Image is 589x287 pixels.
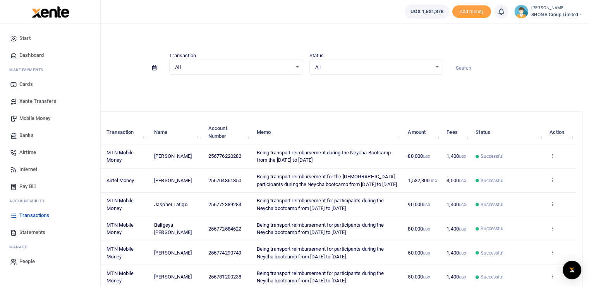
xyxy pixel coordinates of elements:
[423,251,430,255] small: UGX
[175,63,292,71] span: All
[531,11,583,18] span: SHONA Group Limited
[106,198,134,211] span: MTN Mobile Money
[423,227,430,231] small: UGX
[257,150,391,163] span: Being transport reimbursement during the Neycha Bootcamp from the [DATE] to [DATE]
[169,52,196,60] label: Transaction
[514,5,528,19] img: profile-user
[481,177,503,184] span: Successful
[452,5,491,18] span: Add money
[106,178,134,183] span: Airtel Money
[257,174,397,187] span: Being transport reimbursement for the [DEMOGRAPHIC_DATA] participants during the Neycha bootcamp ...
[102,120,150,144] th: Transaction: activate to sort column ascending
[257,270,384,284] span: Being transport reimbursement for participants during the Neycha bootcamp from [DATE] to [DATE]
[6,47,94,64] a: Dashboard
[13,67,43,73] span: ake Payments
[15,198,45,204] span: countability
[446,274,466,280] span: 1,400
[19,114,50,122] span: Mobile Money
[154,178,192,183] span: [PERSON_NAME]
[19,166,37,173] span: Internet
[19,132,34,139] span: Banks
[154,250,192,256] span: [PERSON_NAME]
[208,250,241,256] span: 256774290749
[459,275,466,279] small: UGX
[545,120,576,144] th: Action: activate to sort column ascending
[6,241,94,253] li: M
[481,249,503,256] span: Successful
[442,120,471,144] th: Fees: activate to sort column ascending
[154,274,192,280] span: [PERSON_NAME]
[459,179,466,183] small: UGX
[408,274,430,280] span: 50,000
[257,246,384,260] span: Being transport reimbursement for participants during the Neycha bootcamp from [DATE] to [DATE]
[150,120,204,144] th: Name: activate to sort column ascending
[6,93,94,110] a: Xente Transfers
[452,8,491,14] a: Add money
[6,76,94,93] a: Cards
[19,229,45,236] span: Statements
[408,178,437,183] span: 1,532,300
[446,153,466,159] span: 1,400
[19,51,44,59] span: Dashboard
[6,30,94,47] a: Start
[6,178,94,195] a: Pay Bill
[410,8,443,15] span: UGX 1,631,378
[6,224,94,241] a: Statements
[459,154,466,159] small: UGX
[208,178,241,183] span: 256704861850
[204,120,252,144] th: Account Number: activate to sort column ascending
[459,227,466,231] small: UGX
[408,226,430,232] span: 80,000
[6,110,94,127] a: Mobile Money
[6,207,94,224] a: Transactions
[423,154,430,159] small: UGX
[446,250,466,256] span: 1,400
[531,5,583,12] small: [PERSON_NAME]
[154,222,192,236] span: Baligeya [PERSON_NAME]
[423,203,430,207] small: UGX
[449,62,583,75] input: Search
[208,153,241,159] span: 256776220282
[6,144,94,161] a: Airtime
[106,246,134,260] span: MTN Mobile Money
[31,9,69,14] a: logo-small logo-large logo-large
[459,251,466,255] small: UGX
[154,202,187,207] span: Jaspher Latigo
[446,178,466,183] span: 3,000
[208,202,241,207] span: 256772389284
[481,273,503,280] span: Successful
[208,226,241,232] span: 256772584622
[481,153,503,160] span: Successful
[6,253,94,270] a: People
[6,161,94,178] a: Internet
[154,153,192,159] span: [PERSON_NAME]
[402,5,452,19] li: Wallet ballance
[19,212,49,219] span: Transactions
[208,274,241,280] span: 256781200238
[13,244,27,250] span: anage
[452,5,491,18] li: Toup your wallet
[257,198,384,211] span: Being transport reimbursement for participants during the Neycha bootcamp from [DATE] to [DATE]
[459,203,466,207] small: UGX
[405,5,449,19] a: UGX 1,631,378
[423,275,430,279] small: UGX
[19,258,35,265] span: People
[29,33,583,42] h4: Transactions
[429,179,437,183] small: UGX
[315,63,432,71] span: All
[408,153,430,159] span: 80,000
[19,183,36,190] span: Pay Bill
[19,149,36,156] span: Airtime
[19,80,33,88] span: Cards
[404,120,442,144] th: Amount: activate to sort column ascending
[471,120,545,144] th: Status: activate to sort column ascending
[106,270,134,284] span: MTN Mobile Money
[514,5,583,19] a: profile-user [PERSON_NAME] SHONA Group Limited
[481,225,503,232] span: Successful
[32,6,69,18] img: logo-large
[19,97,57,105] span: Xente Transfers
[257,222,384,236] span: Being transport reimbursement for participants during the Neycha bootcamp from [DATE] to [DATE]
[6,195,94,207] li: Ac
[19,34,31,42] span: Start
[106,222,134,236] span: MTN Mobile Money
